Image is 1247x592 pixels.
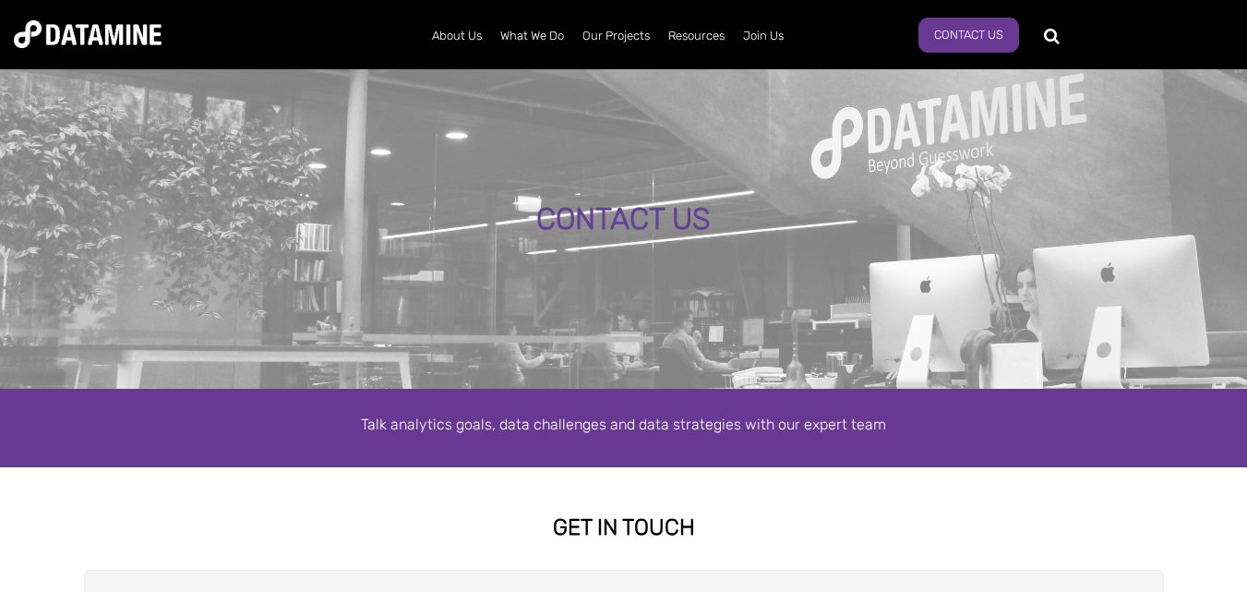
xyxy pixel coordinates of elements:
a: Resources [659,12,734,60]
span: Talk analytics goals, data challenges and data strategies with our expert team [361,416,886,433]
a: Our Projects [573,12,659,60]
img: Datamine [14,20,162,48]
div: CONTACT US [149,203,1099,236]
a: Contact Us [918,18,1019,53]
a: About Us [423,12,491,60]
a: Join Us [734,12,793,60]
strong: GET IN TOUCH [553,514,695,540]
a: What We Do [491,12,573,60]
